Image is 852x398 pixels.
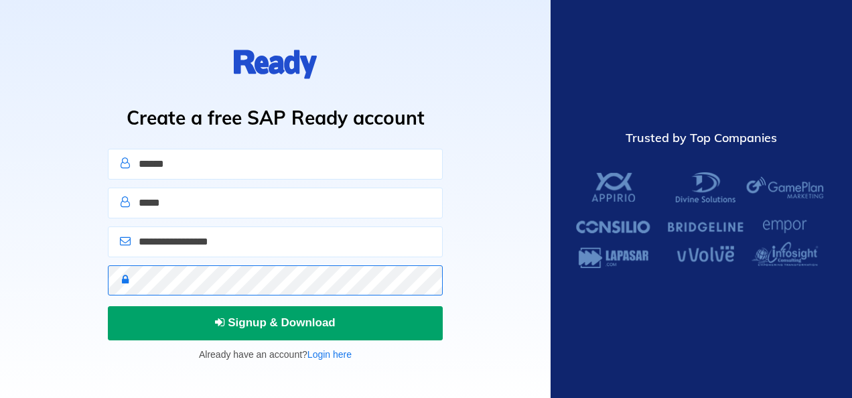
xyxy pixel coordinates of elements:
h1: Create a free SAP Ready account [103,104,447,132]
img: SAP Ready Customers [574,170,829,269]
p: Already have an account? [108,347,443,362]
img: logo [234,46,317,82]
span: Signup & Download [215,316,336,329]
button: Signup & Download [108,306,443,340]
a: Login here [307,349,352,360]
div: Trusted by Top Companies [574,129,829,147]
